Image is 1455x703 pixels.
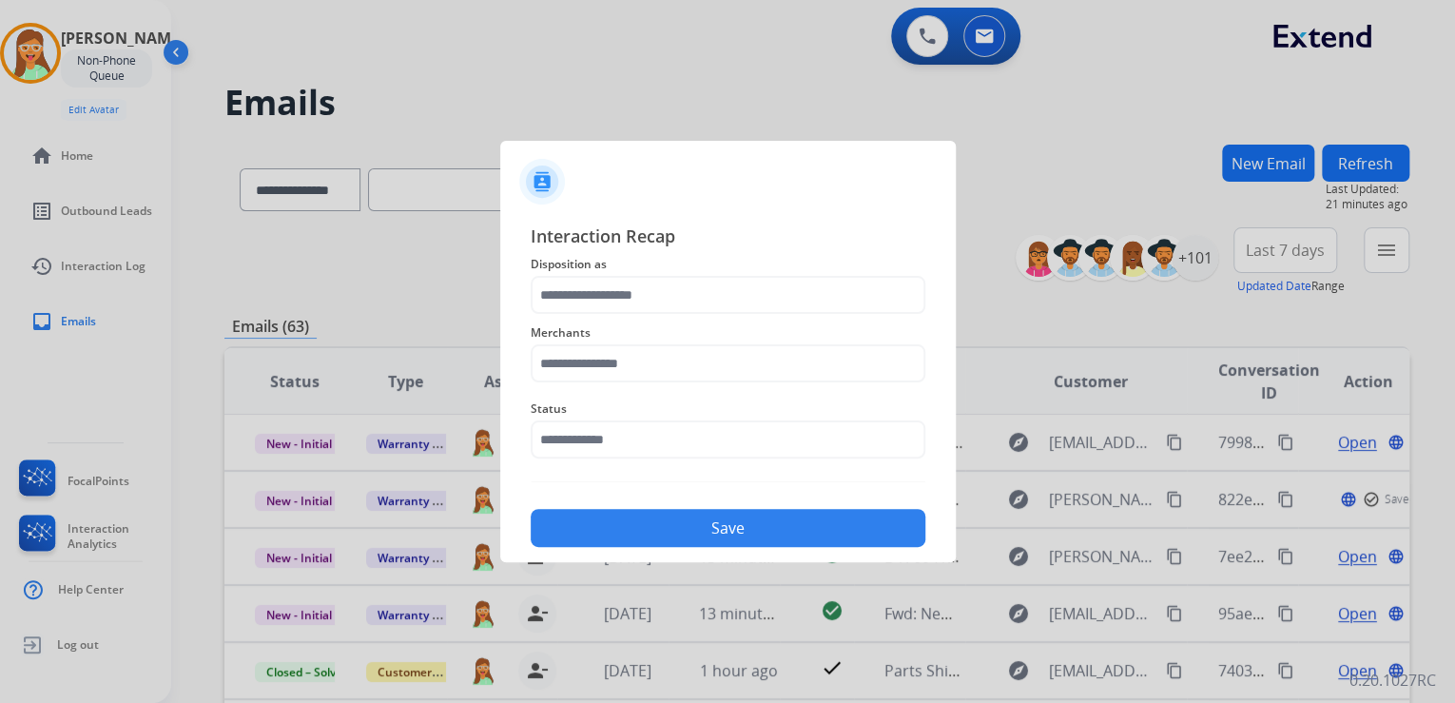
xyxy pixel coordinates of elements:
[519,159,565,205] img: contactIcon
[531,509,925,547] button: Save
[531,398,925,420] span: Status
[531,481,925,482] img: contact-recap-line.svg
[1349,669,1436,692] p: 0.20.1027RC
[531,223,925,253] span: Interaction Recap
[531,253,925,276] span: Disposition as
[531,322,925,344] span: Merchants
